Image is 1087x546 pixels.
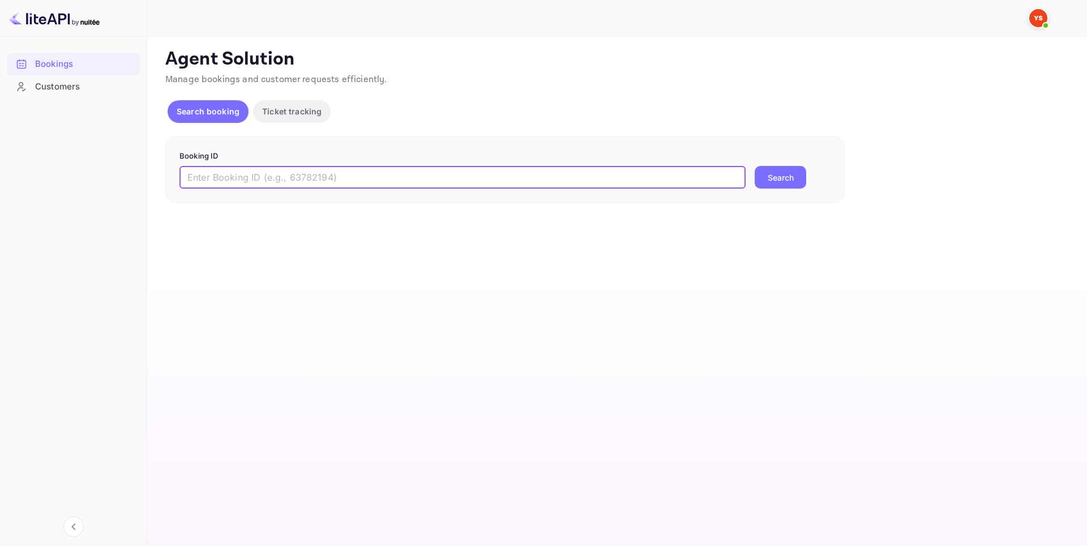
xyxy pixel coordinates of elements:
img: LiteAPI logo [9,9,100,27]
p: Agent Solution [165,48,1067,71]
button: Collapse navigation [63,517,84,537]
div: Bookings [35,58,134,71]
a: Customers [7,76,140,97]
input: Enter Booking ID (e.g., 63782194) [179,166,746,189]
div: Customers [35,80,134,93]
div: Customers [7,76,140,98]
p: Search booking [177,105,239,117]
p: Ticket tracking [262,105,322,117]
button: Search [755,166,806,189]
img: Yandex Support [1029,9,1047,27]
span: Manage bookings and customer requests efficiently. [165,74,387,86]
div: Bookings [7,53,140,75]
p: Booking ID [179,151,831,162]
a: Bookings [7,53,140,74]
